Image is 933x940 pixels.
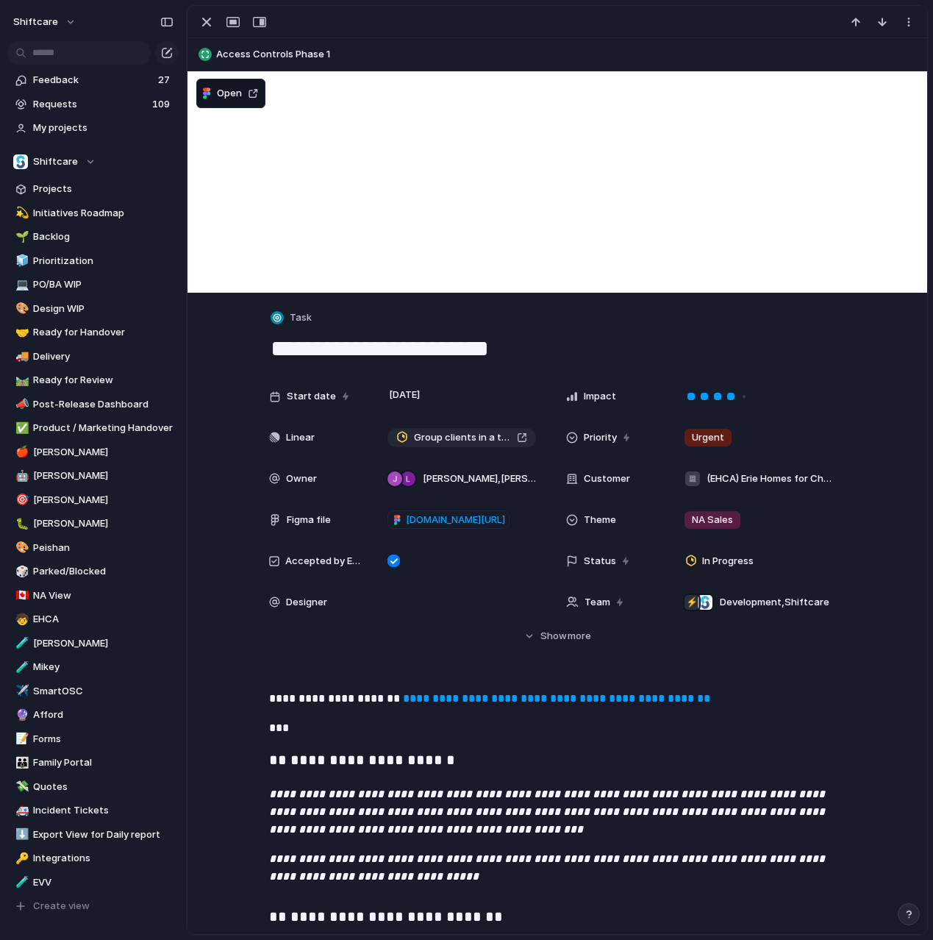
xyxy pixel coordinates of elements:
a: 🤖[PERSON_NAME] [7,465,179,487]
a: 💫Initiatives Roadmap [7,202,179,224]
a: 💻PO/BA WIP [7,274,179,296]
span: Initiatives Roadmap [33,206,174,221]
div: 🎨 [15,539,26,556]
span: Owner [286,471,317,486]
span: 109 [152,97,173,112]
a: 🚑Incident Tickets [7,800,179,822]
span: [DOMAIN_NAME][URL] [406,513,505,527]
button: Shiftcare [7,151,179,173]
button: 🎨 [13,541,28,555]
a: 👪Family Portal [7,752,179,774]
span: Accepted by Engineering [285,554,363,569]
a: 🎨Peishan [7,537,179,559]
span: [PERSON_NAME] [33,636,174,651]
a: ⬇️Export View for Daily report [7,824,179,846]
button: 💸 [13,780,28,794]
span: My projects [33,121,174,135]
div: 🌱 [15,229,26,246]
span: NA View [33,588,174,603]
span: In Progress [702,554,754,569]
a: Group clients in a team [387,428,536,447]
span: Group clients in a team [414,430,511,445]
span: Peishan [33,541,174,555]
a: 🍎[PERSON_NAME] [7,441,179,463]
span: Create view [33,899,90,914]
span: Team [585,595,610,610]
span: Design WIP [33,302,174,316]
div: 🛤️ [15,372,26,389]
span: Designer [286,595,327,610]
span: Incident Tickets [33,803,174,818]
span: (EHCA) Erie Homes for Children and Adults [707,471,833,486]
div: 🧪 [15,874,26,891]
button: ✈️ [13,684,28,699]
button: Access Controls Phase 1 [194,43,921,66]
button: 🔑 [13,851,28,866]
div: ✅ [15,420,26,437]
span: [PERSON_NAME] [33,516,174,531]
button: 🚑 [13,803,28,818]
button: 📝 [13,732,28,747]
button: 💻 [13,277,28,292]
div: 📣Post-Release Dashboard [7,394,179,416]
button: 🧪 [13,875,28,890]
div: 💫 [15,204,26,221]
a: 🧪[PERSON_NAME] [7,633,179,655]
span: [PERSON_NAME] [33,469,174,483]
span: Priority [584,430,617,445]
span: Integrations [33,851,174,866]
div: 💸 [15,778,26,795]
div: 🍎 [15,444,26,460]
span: SmartOSC [33,684,174,699]
a: 🧒EHCA [7,608,179,630]
span: Shiftcare [33,154,78,169]
a: Projects [7,178,179,200]
span: Mikey [33,660,174,674]
a: 💸Quotes [7,776,179,798]
span: Export View for Daily report [33,827,174,842]
div: 🎯[PERSON_NAME] [7,489,179,511]
span: Status [584,554,616,569]
span: Quotes [33,780,174,794]
div: 🔮Afford [7,704,179,726]
span: Show [540,629,567,644]
div: 🧊 [15,252,26,269]
button: Open [196,79,265,108]
a: 🧪EVV [7,872,179,894]
div: 🤖 [15,468,26,485]
a: 🎨Design WIP [7,298,179,320]
div: 🐛 [15,516,26,533]
div: 🇨🇦 [15,587,26,604]
span: EVV [33,875,174,890]
a: 🚚Delivery [7,346,179,368]
span: Family Portal [33,755,174,770]
span: Access Controls Phase 1 [216,47,921,62]
span: NA Sales [692,513,733,527]
a: 🛤️Ready for Review [7,369,179,391]
a: 🤝Ready for Handover [7,321,179,343]
div: 🇨🇦NA View [7,585,179,607]
div: 🧊Prioritization [7,250,179,272]
div: 📝 [15,730,26,747]
a: 🔑Integrations [7,847,179,869]
button: 🐛 [13,516,28,531]
button: 🧪 [13,636,28,651]
a: 🌱Backlog [7,226,179,248]
span: Afford [33,708,174,722]
button: 🧒 [13,612,28,627]
a: 🎲Parked/Blocked [7,560,179,583]
span: Theme [584,513,616,527]
div: 🧒 [15,611,26,628]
